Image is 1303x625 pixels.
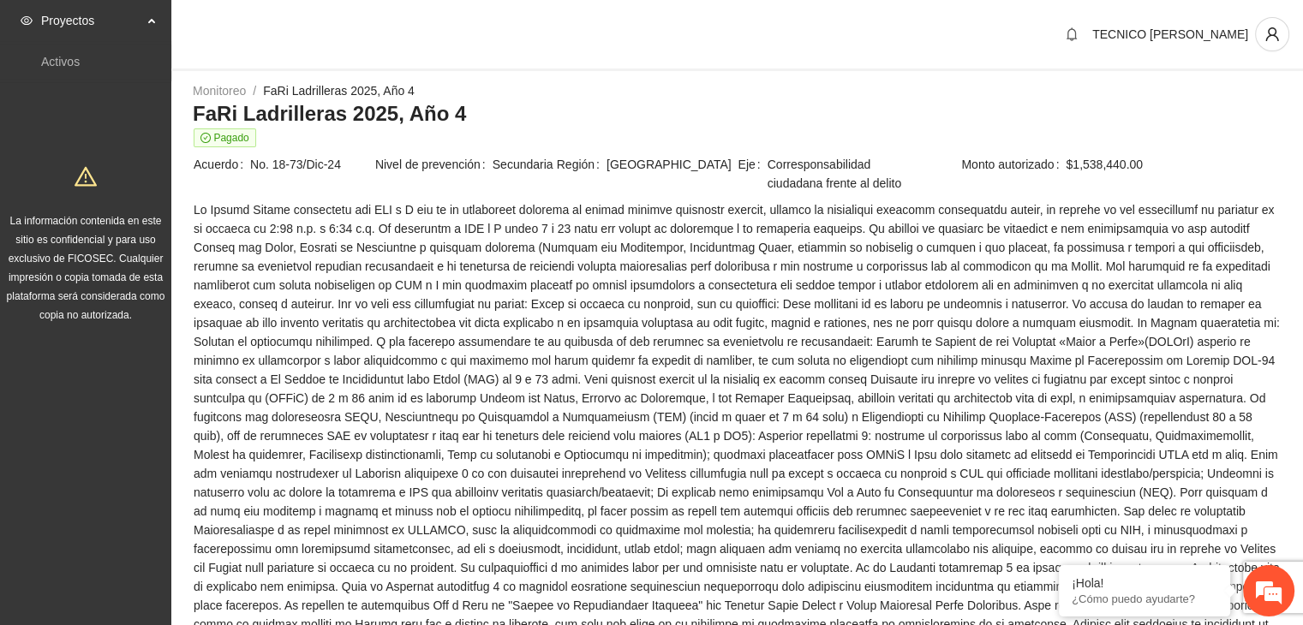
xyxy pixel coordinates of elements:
span: $1,538,440.00 [1066,155,1281,174]
span: Región [557,155,607,174]
span: Pagado [194,128,256,147]
span: check-circle [200,133,211,143]
span: Acuerdo [194,155,250,174]
span: eye [21,15,33,27]
span: La información contenida en este sitio es confidencial y para uso exclusivo de FICOSEC. Cualquier... [7,215,165,321]
span: TECNICO [PERSON_NAME] [1092,27,1248,41]
span: / [253,84,256,98]
textarea: Escriba su mensaje y pulse “Intro” [9,432,326,491]
h3: FaRi Ladrilleras 2025, Año 4 [193,100,1282,128]
span: Estamos en línea. [99,211,236,384]
span: Proyectos [41,3,142,38]
span: Corresponsabilidad ciudadana frente al delito [768,155,918,193]
span: warning [75,165,97,187]
span: [GEOGRAPHIC_DATA] [607,155,737,174]
p: ¿Cómo puedo ayudarte? [1072,592,1217,605]
span: user [1256,27,1288,42]
button: bell [1058,21,1085,48]
a: Activos [41,55,80,68]
span: Nivel de prevención [375,155,493,174]
div: Minimizar ventana de chat en vivo [281,9,322,50]
span: Monto autorizado [961,155,1066,174]
a: FaRi Ladrilleras 2025, Año 4 [263,84,415,98]
span: No. 18-73/Dic-24 [250,155,374,174]
span: bell [1059,27,1085,41]
span: Eje [738,155,767,193]
div: ¡Hola! [1072,576,1217,590]
div: Chatee con nosotros ahora [89,87,288,110]
span: Secundaria [493,155,555,174]
button: user [1255,17,1289,51]
a: Monitoreo [193,84,246,98]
